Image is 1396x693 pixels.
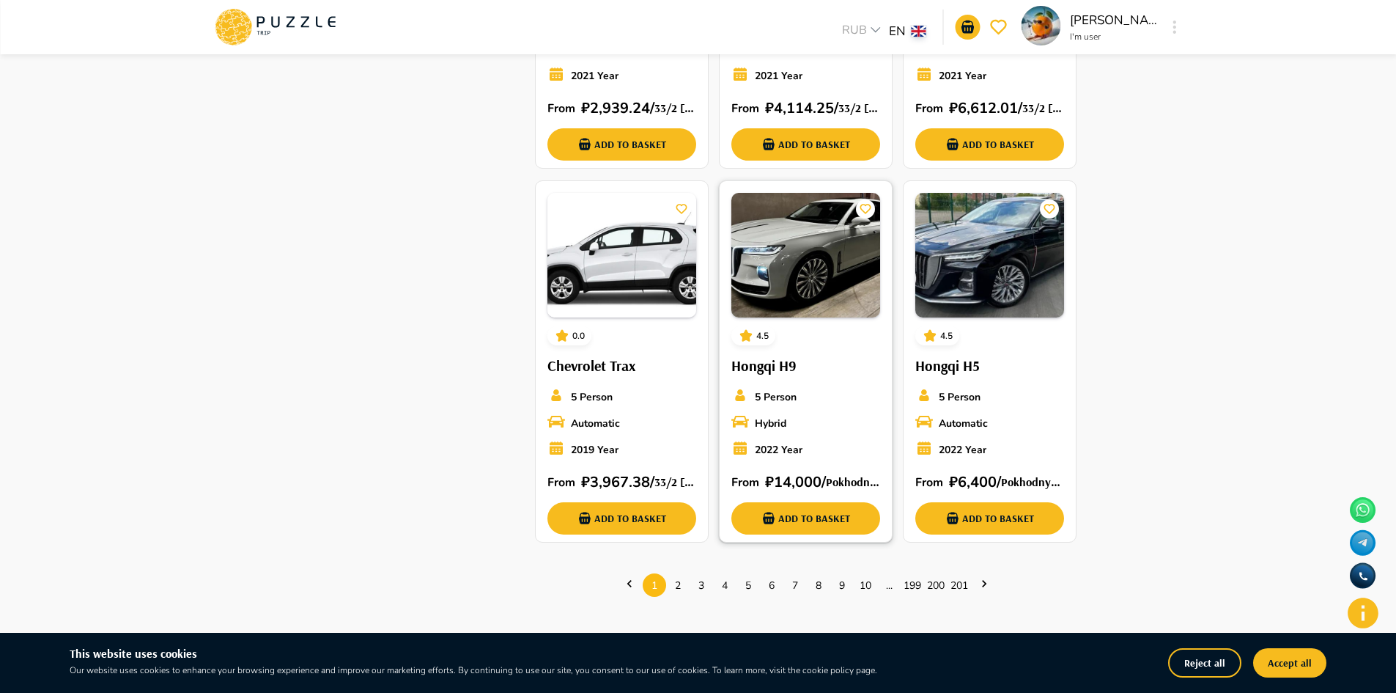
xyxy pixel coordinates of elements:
p: 2021 Year [939,68,986,84]
p: From [915,474,949,491]
p: 5 Person [755,389,797,405]
p: From [731,100,765,117]
a: Page 199 [901,574,924,597]
button: card_icons [920,326,940,346]
img: PuzzleTrip [915,193,1064,318]
img: PuzzleTrip [731,193,880,318]
p: 6,400 [958,472,997,494]
p: ₽ [949,98,958,120]
p: 2019 Year [571,442,618,458]
h6: 33/2 [PERSON_NAME] pokhota, [GEOGRAPHIC_DATA] 0002, [GEOGRAPHIC_DATA] [1022,99,1064,118]
p: From [547,100,581,117]
img: lang [912,26,926,37]
button: go-to-basket-submit-button [956,15,980,40]
h6: 33/2 [PERSON_NAME] pokhota, [GEOGRAPHIC_DATA] 0002, [GEOGRAPHIC_DATA] [654,99,696,118]
div: RUB [838,21,889,43]
h6: Hongqi H9 [731,354,880,378]
button: card_icons [856,199,875,219]
p: 5 Person [571,389,613,405]
a: Page 3 [690,574,713,597]
h6: Chevrolet Trax [547,354,696,378]
a: Previous page [618,576,641,594]
p: ₽ [765,472,774,494]
p: / [650,472,654,494]
a: Page 8 [807,574,830,597]
p: Automatic [571,416,620,431]
p: 2,939.24 [590,98,650,120]
p: / [821,472,826,494]
h6: Hongqi H5 [915,354,1064,378]
a: Page 7 [783,574,807,597]
p: 4.5 [940,329,953,342]
button: card_icons [672,199,691,219]
button: add-basket-submit-button [547,502,696,535]
p: ₽ [949,472,958,494]
a: Next page [972,576,996,594]
p: [PERSON_NAME] [1070,11,1158,30]
a: Page 10 [854,574,877,597]
p: ₽ [581,98,590,120]
h6: This website uses cookies [70,645,949,664]
p: 5 Person [939,389,980,405]
button: go-to-wishlist-submit-button [986,15,1011,40]
h6: 33/2 [PERSON_NAME] pokhota, [GEOGRAPHIC_DATA] 0002, [GEOGRAPHIC_DATA] [838,99,880,118]
p: / [834,98,838,120]
p: Automatic [939,416,988,431]
button: card_icons [1040,199,1059,219]
button: add-basket-submit-button [915,128,1064,161]
h6: Pokhodnyy Proyezd, 4к1, [GEOGRAPHIC_DATA], [GEOGRAPHIC_DATA], 125371 [1001,473,1064,492]
button: add-basket-submit-button [731,502,880,535]
p: / [1018,98,1022,120]
p: From [547,474,581,491]
p: 4,114.25 [774,98,834,120]
a: Jump forward [877,574,901,597]
p: From [731,474,765,491]
p: I'm user [1070,30,1158,43]
p: EN [889,22,906,41]
p: 2021 Year [755,68,802,84]
p: 4.5 [756,329,769,342]
p: / [997,472,1001,494]
p: 0.0 [572,329,585,342]
p: ₽ [765,98,774,120]
p: Hybrid [755,416,786,431]
a: Page 2 [666,574,690,597]
button: add-basket-submit-button [547,128,696,161]
img: PuzzleTrip [547,193,696,318]
ul: Pagination [529,563,1085,607]
h6: 33/2 [PERSON_NAME] pokhota, [GEOGRAPHIC_DATA] 0002, [GEOGRAPHIC_DATA] [654,473,696,492]
p: 6,612.01 [958,98,1018,120]
a: Page 6 [760,574,783,597]
button: card_icons [736,326,756,346]
button: card_icons [552,326,572,346]
button: add-basket-submit-button [915,502,1064,535]
p: Our website uses cookies to enhance your browsing experience and improve our marketing efforts. B... [70,664,949,677]
p: 14,000 [774,472,821,494]
p: 2022 Year [755,442,802,458]
a: Page 4 [713,574,736,597]
p: 3,967.38 [590,472,650,494]
p: From [915,100,949,117]
button: Accept all [1253,648,1326,678]
a: Page 1 is your current page [643,574,666,597]
button: Reject all [1168,648,1241,678]
p: ₽ [581,472,590,494]
img: profile_picture PuzzleTrip [1022,6,1061,45]
a: Page 201 [948,574,971,597]
a: Page 9 [830,574,854,597]
p: 2022 Year [939,442,986,458]
a: Page 200 [924,574,948,597]
p: / [650,98,654,120]
button: add-basket-submit-button [731,128,880,161]
h6: Pokhodnyy Proyezd, 4к1, [GEOGRAPHIC_DATA], [GEOGRAPHIC_DATA], 125371 [826,473,880,492]
p: 2021 Year [571,68,618,84]
a: Page 5 [736,574,760,597]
